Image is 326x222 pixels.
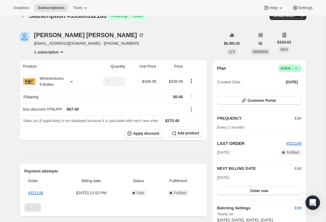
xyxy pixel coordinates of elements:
[277,39,291,45] span: $154.61
[217,79,240,85] span: Created Date
[20,32,29,42] span: Daniel O'shea
[217,205,295,211] h6: Batching Settings
[286,141,302,146] a: #321148
[127,60,158,73] th: Unit Price
[291,203,305,213] button: Edit
[165,118,179,123] span: $270.40
[125,129,163,138] button: Apply discount
[253,50,268,54] span: ORDERS
[35,76,64,88] div: Wineventures
[298,5,313,10] span: Settings
[20,60,89,73] th: Product
[34,4,68,12] button: Subscriptions
[295,205,301,211] span: Edit
[10,4,33,12] button: Analytics
[133,131,159,136] span: Apply discount
[123,178,154,184] span: Status
[173,95,183,99] span: $0.00
[291,114,305,123] button: Edit
[169,129,203,137] button: Add product
[158,178,199,184] span: Fulfillment
[282,78,302,86] button: [DATE]
[217,175,229,180] span: [DATE]
[217,96,301,105] button: Customer Portal
[281,65,299,71] span: Active
[217,166,295,172] h2: NEXT BILLING DATE
[217,140,286,146] h2: LAST ORDER
[23,119,159,123] span: Sales tax (if applicable) is not displayed because it is calculated with each new order.
[63,190,120,196] span: [DATE] · 12:02 PM
[174,191,186,195] span: Fulfilled
[286,80,298,85] span: [DATE]
[269,5,277,10] span: Help
[217,211,301,217] span: Yearly on
[187,93,196,99] button: Shipping actions
[69,4,92,12] button: Tools
[24,174,61,188] th: Order
[258,41,262,46] span: 42
[217,150,229,156] span: [DATE]
[260,4,287,12] button: Help
[13,5,29,10] span: Analytics
[187,78,196,84] button: Product actions
[137,191,144,195] span: Paid
[24,203,203,212] nav: Pagination
[20,90,89,103] th: Shipping
[295,115,301,121] span: Edit
[34,40,144,47] span: [EMAIL_ADDRESS][DOMAIN_NAME] · [PHONE_NUMBER]
[28,191,43,195] a: #321148
[158,60,185,73] th: Price
[217,65,226,71] h2: Plan
[73,5,82,10] span: Tools
[292,66,293,71] span: |
[250,188,268,193] span: Order now
[220,39,244,48] button: $6,493.41
[286,150,299,155] span: Fulfilled
[177,131,199,136] span: Add product
[169,79,183,84] span: $338.00
[286,140,302,146] button: #321148
[88,60,127,73] th: Quantity
[229,50,235,54] span: LTV
[305,195,320,210] div: Open Intercom Messenger
[217,125,244,130] span: Every 2 months
[217,115,295,121] h2: FREQUENCY
[217,187,301,195] button: Order now
[295,166,301,172] button: Edit
[248,98,276,103] span: Customer Portal
[34,32,144,38] div: [PERSON_NAME] [PERSON_NAME]
[38,5,65,10] span: Subscriptions
[289,4,316,12] button: Settings
[24,168,203,174] h2: Payment attempts
[40,82,54,87] small: 6 Bottles
[142,79,156,84] span: $338.00
[66,106,79,112] span: - $67.60
[255,39,266,48] button: 42
[280,47,288,52] span: AOV
[23,106,183,112] div: box-discount-YP6UPP
[34,49,65,55] button: Product actions
[224,41,240,46] span: $6,493.41
[63,178,120,184] span: Billing date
